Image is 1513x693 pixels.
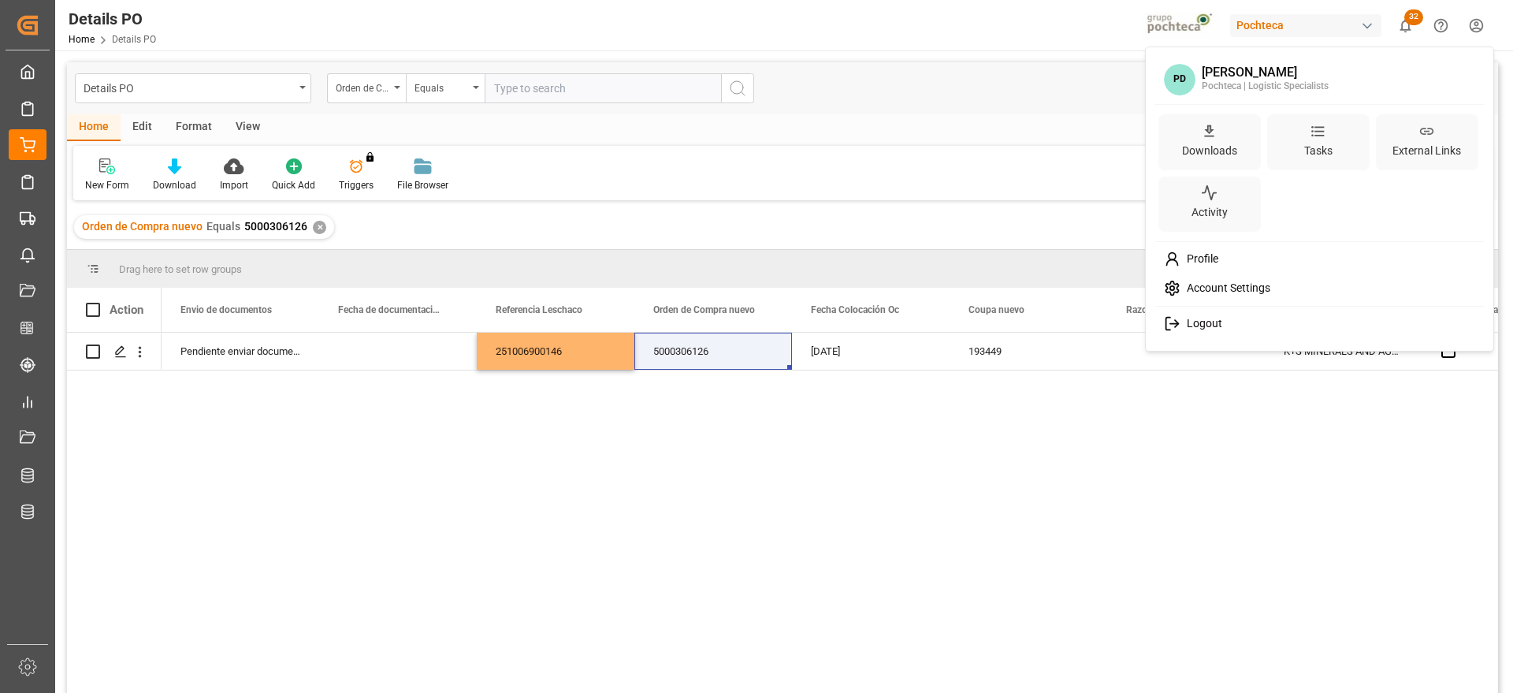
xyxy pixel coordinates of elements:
[1202,80,1329,94] div: Pochteca | Logistic Specialists
[1180,281,1270,296] span: Account Settings
[1188,201,1231,224] div: Activity
[1180,317,1222,331] span: Logout
[1179,140,1240,162] div: Downloads
[1389,140,1464,162] div: External Links
[1301,140,1336,162] div: Tasks
[1202,65,1329,80] div: [PERSON_NAME]
[1164,64,1195,95] span: PD
[1180,252,1218,266] span: Profile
